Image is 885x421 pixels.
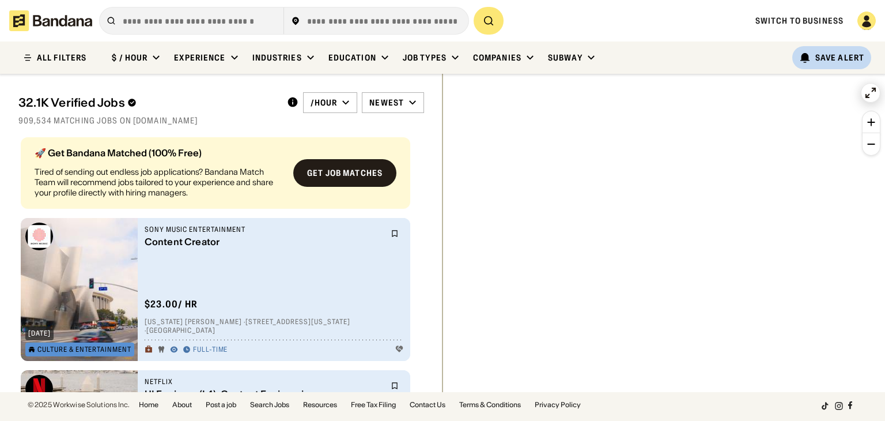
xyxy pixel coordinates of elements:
[548,52,583,63] div: Subway
[307,169,383,177] div: Get job matches
[37,54,86,62] div: ALL FILTERS
[28,330,51,337] div: [DATE]
[459,401,521,408] a: Terms & Conditions
[18,133,424,392] div: grid
[145,389,384,400] div: UI Engineer (L4), Content Engineering
[193,345,228,355] div: Full-time
[172,401,192,408] a: About
[815,52,864,63] div: Save Alert
[28,401,130,408] div: © 2025 Workwise Solutions Inc.
[35,167,284,198] div: Tired of sending out endless job applications? Bandana Match Team will recommend jobs tailored to...
[473,52,521,63] div: Companies
[755,16,844,26] a: Switch to Business
[403,52,447,63] div: Job Types
[18,96,278,110] div: 32.1K Verified Jobs
[206,401,236,408] a: Post a job
[145,225,384,234] div: Sony Music Entertainment
[351,401,396,408] a: Free Tax Filing
[25,375,53,403] img: Netflix logo
[252,52,302,63] div: Industries
[37,346,131,353] div: Culture & Entertainment
[410,401,445,408] a: Contact Us
[25,223,53,250] img: Sony Music Entertainment logo
[369,97,404,108] div: Newest
[311,97,338,108] div: /hour
[145,298,198,310] div: $ 23.00 / hr
[145,317,403,335] div: [US_STATE] [PERSON_NAME] · [STREET_ADDRESS][US_STATE] · [GEOGRAPHIC_DATA]
[9,10,92,31] img: Bandana logotype
[145,377,384,386] div: Netflix
[139,401,158,408] a: Home
[35,148,284,157] div: 🚀 Get Bandana Matched (100% Free)
[250,401,289,408] a: Search Jobs
[174,52,225,63] div: Experience
[535,401,581,408] a: Privacy Policy
[328,52,376,63] div: Education
[145,236,384,247] div: Content Creator
[112,52,147,63] div: $ / hour
[303,401,337,408] a: Resources
[18,115,424,126] div: 909,534 matching jobs on [DOMAIN_NAME]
